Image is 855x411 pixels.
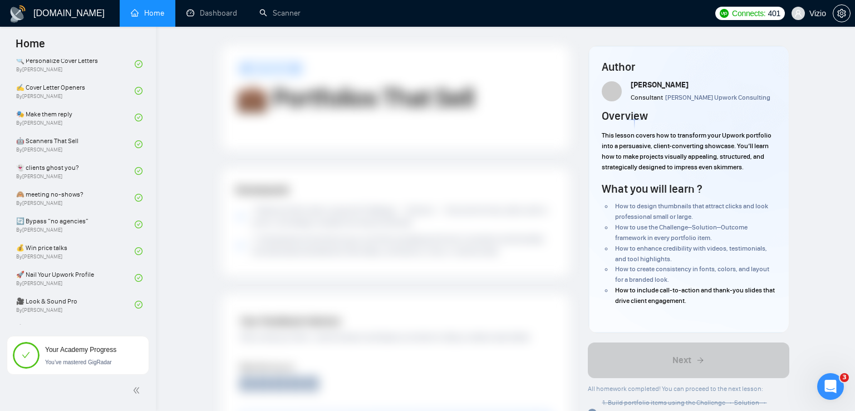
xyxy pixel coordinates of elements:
[16,239,135,263] a: 💰 Win price talksBy[PERSON_NAME]
[132,385,144,396] span: double-left
[135,247,142,255] span: check-circle
[602,181,702,197] h4: What you will learn ?
[631,94,663,101] span: Consultant
[615,244,767,263] span: How to enhance credibility with videos, testimonials, and tool highlights.
[602,131,772,171] span: This lesson covers how to transform your Upwork portfolio into a persuasive, client-converting sh...
[840,373,849,382] span: 3
[833,4,851,22] button: setting
[16,132,135,156] a: 🤖 Scanners That SellBy[PERSON_NAME]
[9,5,27,23] img: logo
[45,359,112,365] span: You’ve mastered GigRadar
[615,265,769,283] span: How to create consistency in fonts, colors, and layout for a branded look.
[135,274,142,282] span: check-circle
[252,204,556,229] span: 1. Build portfolio items using the Challenge → Solution → Outcome format, add a call-to-action, a...
[631,80,689,90] span: [PERSON_NAME]
[135,114,142,121] span: check-circle
[16,266,135,290] a: 🚀 Nail Your Upwork ProfileBy[PERSON_NAME]
[135,87,142,95] span: check-circle
[833,9,850,18] span: setting
[22,351,30,359] span: check
[255,65,286,72] span: Lesson 28
[615,223,748,242] span: How to use the Challenge–Solution–Outcome framework in every portfolio item.
[672,354,691,367] span: Next
[135,167,142,175] span: check-circle
[235,86,556,110] h1: 💼 Portfolios That Sell
[794,9,802,17] span: user
[16,292,135,317] a: 🎥 Look & Sound ProBy[PERSON_NAME]
[732,7,765,19] span: Connects:
[135,140,142,148] span: check-circle
[615,286,775,305] span: How to include call-to-action and thank-you slides that drive client engagement.
[602,108,648,124] h4: Overview
[135,221,142,228] span: check-circle
[833,9,851,18] a: setting
[817,373,844,400] iframe: Intercom live chat
[131,8,164,18] a: homeHome
[45,346,116,354] span: Your Academy Progress
[7,36,54,59] span: Home
[16,185,135,210] a: 🙈 meeting no-shows?By[PERSON_NAME]
[135,301,142,309] span: check-circle
[16,212,135,237] a: 🔄 Bypass “no agencies”By[PERSON_NAME]
[240,332,531,342] span: Tell us what you think—rate this lesson and leave a comment to help us make it even better.
[768,7,780,19] span: 401
[135,60,142,68] span: check-circle
[16,105,135,130] a: 🎭 Make them replyBy[PERSON_NAME]
[240,315,341,327] span: Your Feedback Matters
[588,385,763,393] span: All homework completed! You can proceed to the next lesson:
[588,342,790,378] button: Next
[186,8,237,18] a: dashboardDashboard
[235,182,556,198] h4: Homework
[720,9,729,18] img: upwork-logo.png
[240,363,293,372] span: Rate this lesson
[16,79,135,103] a: ✍️ Cover Letter OpenersBy[PERSON_NAME]
[259,8,301,18] a: searchScanner
[602,59,776,75] h4: Author
[252,233,556,258] span: 2. Standardize and enhance your portfolio by keeping the look consistent and branded, and add adv...
[16,52,135,76] a: 🔍 Personalize Cover LettersBy[PERSON_NAME]
[615,202,768,221] span: How to design thumbnails that attract clicks and look professional small or large.
[135,194,142,202] span: check-circle
[16,159,135,183] a: 👻 clients ghost you?By[PERSON_NAME]
[16,319,135,344] a: 🤖 AI-Powered Sales Calls
[665,94,770,101] span: [PERSON_NAME] Upwork Consulting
